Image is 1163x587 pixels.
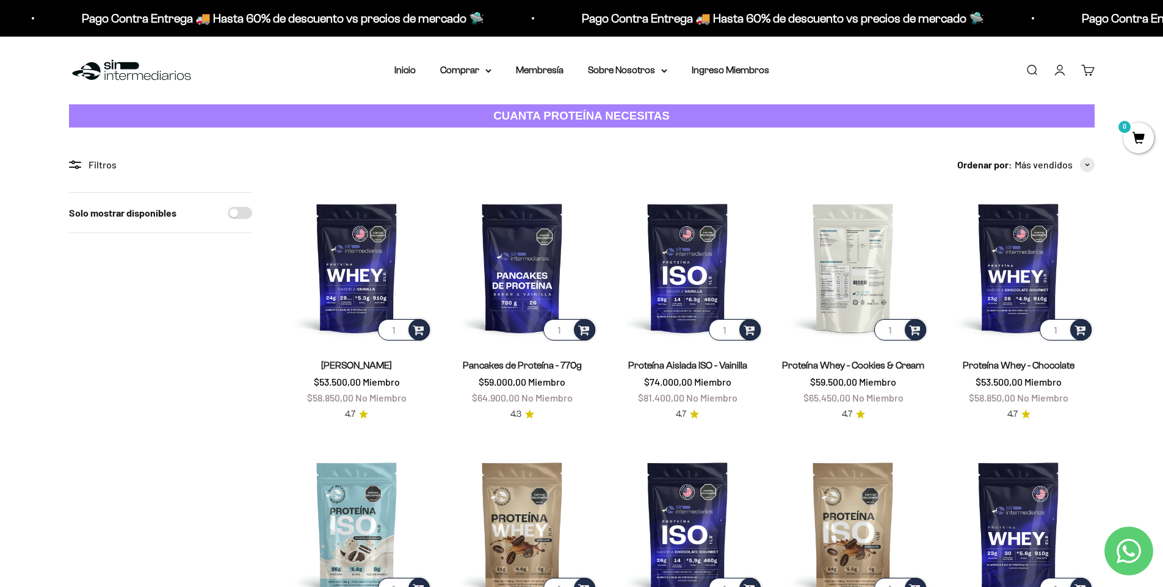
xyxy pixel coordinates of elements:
[479,376,526,387] span: $59.000,00
[692,65,769,75] a: Ingreso Miembros
[81,9,483,28] p: Pago Contra Entrega 🚚 Hasta 60% de descuento vs precios de mercado 🛸
[803,392,850,403] span: $65.450,00
[516,65,563,75] a: Membresía
[644,376,692,387] span: $74.000,00
[859,376,896,387] span: Miembro
[528,376,565,387] span: Miembro
[1015,157,1073,173] span: Más vendidos
[581,9,983,28] p: Pago Contra Entrega 🚚 Hasta 60% de descuento vs precios de mercado 🛸
[628,360,747,370] a: Proteína Aislada ISO - Vainilla
[493,109,670,122] strong: CUANTA PROTEÍNA NECESITAS
[463,360,582,370] a: Pancakes de Proteína - 770g
[321,360,392,370] a: [PERSON_NAME]
[1123,132,1154,146] a: 0
[778,192,929,343] img: Proteína Whey - Cookies & Cream
[510,408,521,421] span: 4.3
[842,408,852,421] span: 4.7
[1017,392,1068,403] span: No Miembro
[355,392,407,403] span: No Miembro
[472,392,520,403] span: $64.900,00
[1007,408,1031,421] a: 4.74.7 de 5.0 estrellas
[1024,376,1062,387] span: Miembro
[363,376,400,387] span: Miembro
[852,392,904,403] span: No Miembro
[694,376,731,387] span: Miembro
[69,205,176,221] label: Solo mostrar disponibles
[676,408,686,421] span: 4.7
[842,408,865,421] a: 4.74.7 de 5.0 estrellas
[1015,157,1095,173] button: Más vendidos
[69,157,252,173] div: Filtros
[345,408,368,421] a: 4.74.7 de 5.0 estrellas
[521,392,573,403] span: No Miembro
[686,392,737,403] span: No Miembro
[782,360,924,370] a: Proteína Whey - Cookies & Cream
[394,65,416,75] a: Inicio
[1007,408,1018,421] span: 4.7
[510,408,534,421] a: 4.34.3 de 5.0 estrellas
[969,392,1015,403] span: $58.850,00
[345,408,355,421] span: 4.7
[1117,120,1132,134] mark: 0
[69,104,1095,128] a: CUANTA PROTEÍNA NECESITAS
[588,62,667,78] summary: Sobre Nosotros
[676,408,699,421] a: 4.74.7 de 5.0 estrellas
[810,376,857,387] span: $59.500,00
[440,62,491,78] summary: Comprar
[976,376,1023,387] span: $53.500,00
[957,157,1012,173] span: Ordenar por:
[314,376,361,387] span: $53.500,00
[638,392,684,403] span: $81.400,00
[963,360,1074,370] a: Proteína Whey - Chocolate
[307,392,353,403] span: $58.850,00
